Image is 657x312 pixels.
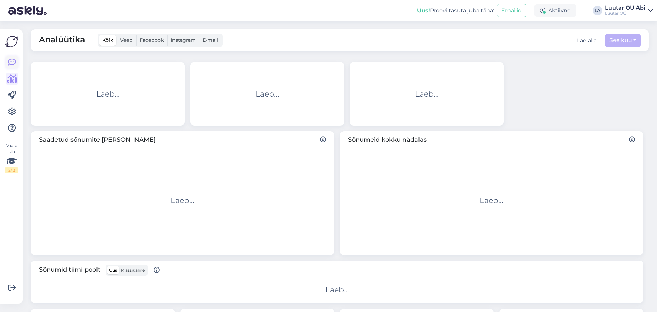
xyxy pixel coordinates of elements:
div: Laeb... [256,88,279,100]
b: Uus! [417,7,430,14]
span: Kõik [102,37,113,43]
div: Luutar OÜ [605,11,645,16]
span: Facebook [140,37,164,43]
button: Emailid [497,4,526,17]
span: Sõnumid tiimi poolt [39,265,160,276]
button: Lae alla [577,37,597,45]
span: E-mail [203,37,218,43]
div: Laeb... [171,195,194,206]
span: Klassikaline [121,267,145,273]
div: Aktiivne [534,4,576,17]
a: Luutar OÜ AbiLuutar OÜ [605,5,653,16]
div: Vaata siia [5,142,18,173]
div: Proovi tasuta juba täna: [417,7,494,15]
span: Saadetud sõnumite [PERSON_NAME] [39,135,326,145]
div: LA [593,6,602,15]
div: Luutar OÜ Abi [605,5,645,11]
span: Analüütika [39,34,85,47]
span: Sõnumeid kokku nädalas [348,135,635,145]
button: See kuu [605,34,641,47]
span: Uus [109,267,117,273]
img: Askly Logo [5,35,18,48]
div: Laeb... [325,284,349,296]
div: Laeb... [96,88,120,100]
div: 2 / 3 [5,167,18,173]
span: Veeb [120,37,133,43]
div: Laeb... [415,88,439,100]
div: Laeb... [480,195,503,206]
span: Instagram [171,37,196,43]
